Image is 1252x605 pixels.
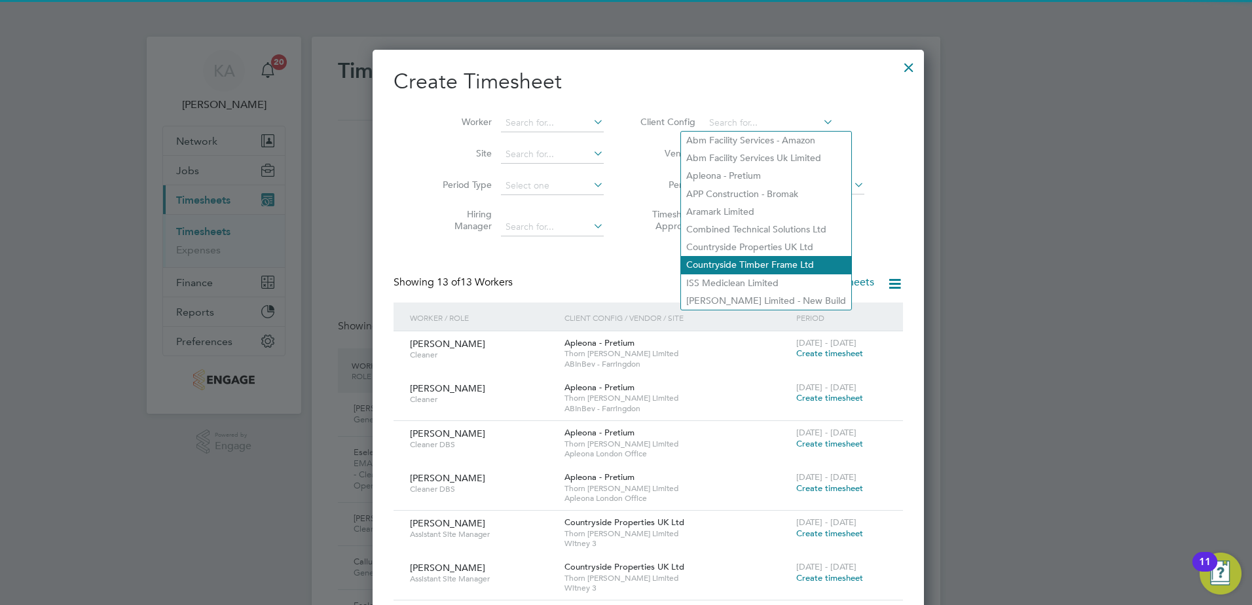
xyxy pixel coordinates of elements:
span: [DATE] - [DATE] [796,561,856,572]
div: Period [793,302,890,333]
label: Vendor [636,147,695,159]
span: [DATE] - [DATE] [796,517,856,528]
span: Assistant Site Manager [410,574,555,584]
li: Apleona - Pretium [681,167,851,185]
li: Combined Technical Solutions Ltd [681,221,851,238]
div: 11 [1199,562,1211,579]
span: ABInBev - Farringdon [564,359,790,369]
span: Cleaner [410,350,555,360]
span: [DATE] - [DATE] [796,471,856,483]
span: [PERSON_NAME] [410,472,485,484]
li: Countryside Timber Frame Ltd [681,256,851,274]
div: Worker / Role [407,302,561,333]
span: [DATE] - [DATE] [796,382,856,393]
span: Countryside Properties UK Ltd [564,561,684,572]
label: Hiring Manager [433,208,492,232]
label: Timesheet Approver [636,208,695,232]
span: Thorn [PERSON_NAME] Limited [564,528,790,539]
span: Thorn [PERSON_NAME] Limited [564,483,790,494]
span: Cleaner DBS [410,439,555,450]
span: Apleona - Pretium [564,337,635,348]
span: ABInBev - Farringdon [564,403,790,414]
span: Apleona - Pretium [564,382,635,393]
span: [PERSON_NAME] [410,382,485,394]
input: Search for... [501,218,604,236]
input: Search for... [501,114,604,132]
span: Assistant Site Manager [410,529,555,540]
label: Worker [433,116,492,128]
span: Apleona London Office [564,493,790,504]
input: Search for... [705,114,834,132]
span: Witney 3 [564,538,790,549]
span: Create timesheet [796,438,863,449]
label: Client Config [636,116,695,128]
span: 13 Workers [437,276,513,289]
label: Site [433,147,492,159]
span: Apleona - Pretium [564,471,635,483]
span: Create timesheet [796,348,863,359]
input: Select one [501,177,604,195]
span: Create timesheet [796,392,863,403]
span: [DATE] - [DATE] [796,427,856,438]
li: Abm Facility Services - Amazon [681,132,851,149]
span: [PERSON_NAME] [410,338,485,350]
span: Apleona London Office [564,449,790,459]
span: [DATE] - [DATE] [796,337,856,348]
span: [PERSON_NAME] [410,517,485,529]
div: Client Config / Vendor / Site [561,302,793,333]
span: Cleaner [410,394,555,405]
span: Thorn [PERSON_NAME] Limited [564,573,790,583]
label: Period [636,179,695,191]
label: Period Type [433,179,492,191]
span: Thorn [PERSON_NAME] Limited [564,439,790,449]
h2: Create Timesheet [394,68,903,96]
span: 13 of [437,276,460,289]
li: Abm Facility Services Uk Limited [681,149,851,167]
span: Countryside Properties UK Ltd [564,517,684,528]
span: Apleona - Pretium [564,427,635,438]
span: Cleaner DBS [410,484,555,494]
span: Thorn [PERSON_NAME] Limited [564,348,790,359]
span: Create timesheet [796,483,863,494]
div: Showing [394,276,515,289]
li: APP Construction - Bromak [681,185,851,203]
li: Aramark Limited [681,203,851,221]
span: Create timesheet [796,528,863,539]
span: Witney 3 [564,583,790,593]
span: Thorn [PERSON_NAME] Limited [564,393,790,403]
span: [PERSON_NAME] [410,428,485,439]
span: Create timesheet [796,572,863,583]
button: Open Resource Center, 11 new notifications [1200,553,1242,595]
li: Countryside Properties UK Ltd [681,238,851,256]
input: Search for... [501,145,604,164]
li: [PERSON_NAME] Limited - New Build [681,292,851,310]
span: [PERSON_NAME] [410,562,485,574]
li: ISS Mediclean Limited [681,274,851,292]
